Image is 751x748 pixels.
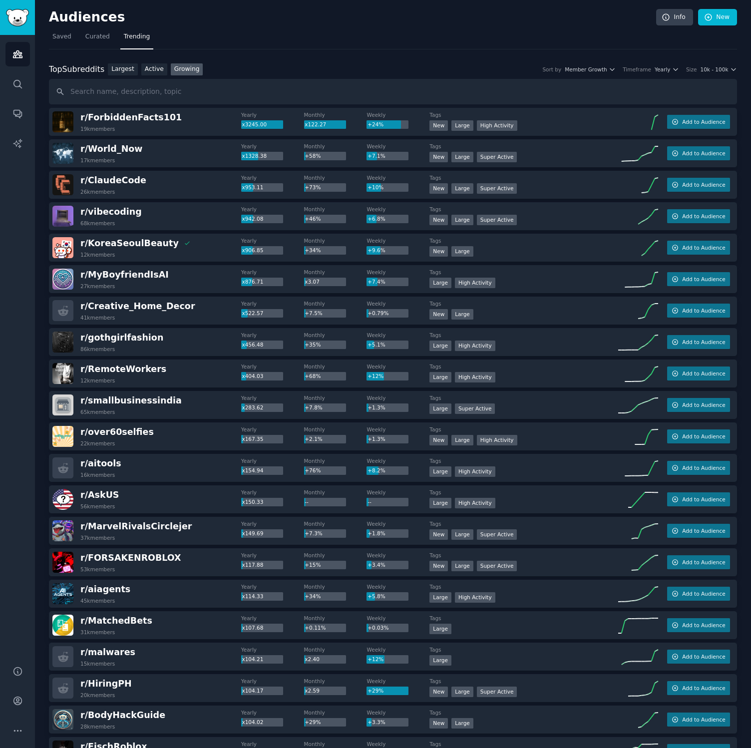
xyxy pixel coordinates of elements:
button: Add to Audience [667,461,730,475]
span: Add to Audience [682,276,725,283]
a: Info [656,9,693,26]
dt: Monthly [304,583,367,590]
dt: Weekly [367,583,429,590]
dt: Monthly [304,394,367,401]
div: Super Active [477,687,517,697]
div: Size [686,66,697,73]
span: r/ FORSAKENROBLOX [80,553,181,563]
div: High Activity [455,466,495,477]
span: x167.35 [242,436,263,442]
dt: Yearly [241,426,304,433]
span: Add to Audience [682,622,725,629]
dt: Tags [429,237,618,244]
span: +12% [368,373,383,379]
dt: Tags [429,457,618,464]
span: Saved [52,32,71,41]
img: MyBoyfriendIsAI [52,269,73,290]
dt: Tags [429,678,618,685]
div: High Activity [455,592,495,603]
img: gothgirlfashion [52,332,73,353]
dt: Yearly [241,394,304,401]
span: x122.27 [305,121,326,127]
button: Add to Audience [667,367,730,380]
span: r/ RemoteWorkers [80,364,166,374]
div: 45k members [80,597,115,604]
div: High Activity [477,435,517,445]
div: High Activity [455,278,495,288]
img: smallbusinessindia [52,394,73,415]
span: r/ aiagents [80,584,130,594]
div: Large [451,561,473,571]
span: r/ MatchedBets [80,616,152,626]
dt: Yearly [241,615,304,622]
button: Add to Audience [667,115,730,129]
span: +24% [368,121,383,127]
button: Add to Audience [667,304,730,318]
span: Add to Audience [682,244,725,251]
span: +5.8% [368,593,385,599]
span: x953.11 [242,184,263,190]
span: r/ over60selfies [80,427,154,437]
div: Super Active [477,152,517,162]
span: x283.62 [242,404,263,410]
span: 10k - 100k [700,66,728,73]
button: Add to Audience [667,713,730,727]
dt: Yearly [241,237,304,244]
span: Curated [85,32,110,41]
span: +34% [305,593,321,599]
dt: Tags [429,363,618,370]
div: 65k members [80,408,115,415]
div: 12k members [80,377,115,384]
div: 26k members [80,188,115,195]
div: Large [429,624,451,634]
div: Sort by [542,66,561,73]
div: Large [451,152,473,162]
span: Add to Audience [682,181,725,188]
dt: Tags [429,489,618,496]
div: 86k members [80,346,115,353]
div: Super Active [477,529,517,540]
dt: Monthly [304,363,367,370]
span: r/ Creative_Home_Decor [80,301,195,311]
a: Saved [49,29,75,49]
div: 37k members [80,534,115,541]
span: +2.1% [305,436,322,442]
dt: Tags [429,646,618,653]
dt: Weekly [367,552,429,559]
button: Add to Audience [667,681,730,695]
a: Active [141,63,167,76]
dt: Yearly [241,520,304,527]
span: +58% [305,153,321,159]
div: Large [429,466,451,477]
span: x117.88 [242,562,263,568]
dt: Weekly [367,615,429,622]
span: Add to Audience [682,401,725,408]
span: x2.40 [305,656,320,662]
dt: Monthly [304,426,367,433]
span: Add to Audience [682,559,725,566]
span: r/ gothgirlfashion [80,333,163,343]
img: FORSAKENROBLOX [52,552,73,573]
dt: Monthly [304,646,367,653]
span: +3.4% [368,562,385,568]
button: Add to Audience [667,429,730,443]
span: +34% [305,247,321,253]
dt: Monthly [304,678,367,685]
dt: Weekly [367,678,429,685]
dt: Monthly [304,206,367,213]
button: Add to Audience [667,272,730,286]
span: +0.79% [368,310,388,316]
dt: Tags [429,206,618,213]
span: x876.71 [242,279,263,285]
div: 16k members [80,471,115,478]
span: Add to Audience [682,496,725,503]
img: aiagents [52,583,73,604]
div: 19k members [80,125,115,132]
dt: Tags [429,332,618,339]
span: +10% [368,184,383,190]
span: Add to Audience [682,590,725,597]
span: x942.08 [242,216,263,222]
div: New [429,561,448,571]
div: Large [451,529,473,540]
span: r/ malwares [80,647,135,657]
